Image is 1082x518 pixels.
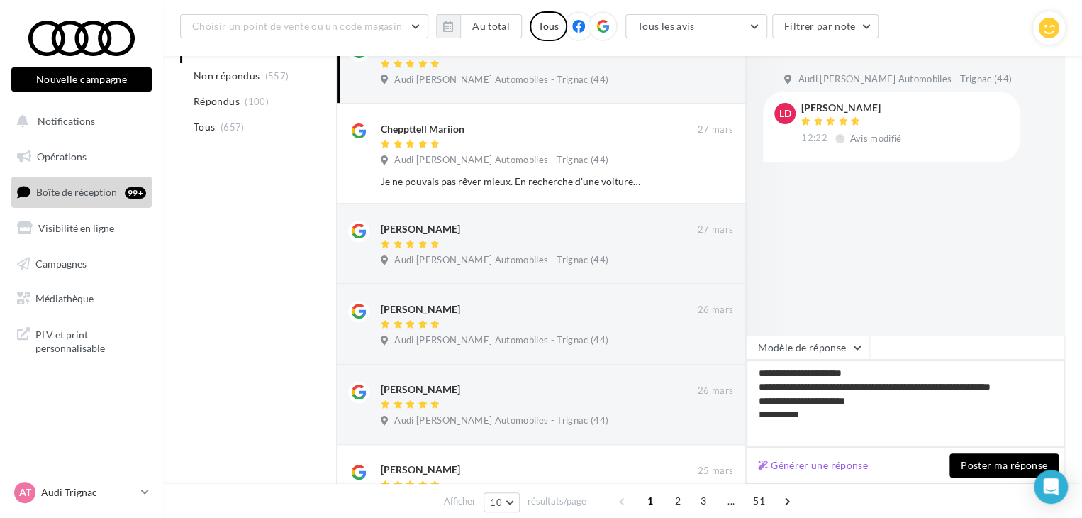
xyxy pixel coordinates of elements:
span: Tous [194,120,215,134]
span: 3 [692,490,715,512]
span: 26 mars [698,385,733,397]
span: Audi [PERSON_NAME] Automobiles - Trignac (44) [394,334,608,347]
span: PLV et print personnalisable [35,325,146,356]
span: LD [779,106,791,121]
a: Opérations [9,142,155,172]
span: Audi [PERSON_NAME] Automobiles - Trignac (44) [394,254,608,267]
span: (100) [245,96,269,107]
span: Boîte de réception [36,186,117,198]
button: Au total [436,14,522,38]
button: Modèle de réponse [746,336,869,360]
button: 10 [484,492,520,512]
span: Visibilité en ligne [38,222,114,234]
div: Je ne pouvais pas rêver mieux. En recherche d'une voiture en LOA, je remercie Mme PRODHOMME d'avo... [381,175,641,189]
span: Audi [PERSON_NAME] Automobiles - Trignac (44) [394,154,608,167]
span: 2 [667,490,689,512]
button: Filtrer par note [772,14,879,38]
span: 27 mars [698,224,733,236]
span: 10 [490,497,502,508]
span: 26 mars [698,304,733,316]
span: ... [720,490,742,512]
div: 99+ [125,187,146,199]
div: Cheppttell Mariion [381,122,464,136]
span: AT [19,485,31,500]
a: Boîte de réception99+ [9,177,155,207]
span: Afficher [444,495,476,508]
span: Audi [PERSON_NAME] Automobiles - Trignac (44) [798,73,1012,86]
p: Audi Trignac [41,485,135,500]
span: Opérations [37,150,87,162]
button: Tous les avis [625,14,767,38]
div: Tous [530,11,567,41]
span: Répondus [194,94,240,109]
button: Notifications [9,106,149,136]
div: Open Intercom Messenger [1034,470,1068,504]
span: 1 [639,490,662,512]
span: Médiathèque [35,292,94,304]
span: 12:22 [801,132,827,145]
div: [PERSON_NAME] [381,302,460,316]
a: AT Audi Trignac [11,479,152,506]
button: Poster ma réponse [949,453,1059,478]
a: Médiathèque [9,284,155,314]
a: Visibilité en ligne [9,214,155,243]
span: (557) [265,70,289,82]
span: Non répondus [194,69,260,83]
button: Au total [460,14,522,38]
a: PLV et print personnalisable [9,319,155,361]
span: Notifications [38,115,95,127]
span: Avis modifié [849,133,901,144]
span: Choisir un point de vente ou un code magasin [192,20,402,32]
span: Audi [PERSON_NAME] Automobiles - Trignac (44) [394,74,608,87]
span: Audi [PERSON_NAME] Automobiles - Trignac (44) [394,414,608,427]
div: [PERSON_NAME] [381,382,460,397]
span: (657) [221,121,245,133]
span: 27 mars [698,123,733,136]
button: Nouvelle campagne [11,67,152,92]
a: Campagnes [9,249,155,279]
span: Tous les avis [637,20,695,32]
span: résultats/page [528,495,586,508]
span: Campagnes [35,257,87,269]
button: Générer une réponse [752,457,874,474]
div: [PERSON_NAME] [381,222,460,236]
span: 51 [747,490,771,512]
button: Choisir un point de vente ou un code magasin [180,14,428,38]
div: [PERSON_NAME] [381,463,460,477]
span: 25 mars [698,465,733,478]
div: [PERSON_NAME] [801,103,904,113]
